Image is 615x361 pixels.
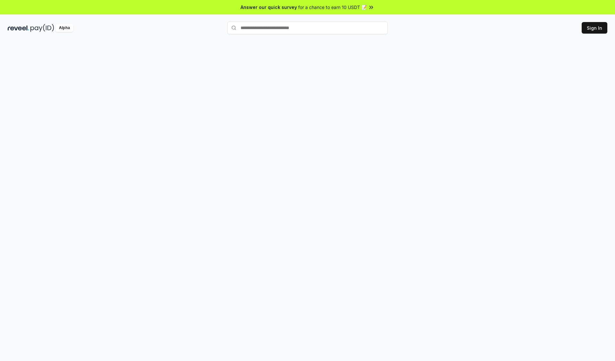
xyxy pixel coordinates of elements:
span: for a chance to earn 10 USDT 📝 [298,4,367,11]
span: Answer our quick survey [241,4,297,11]
img: reveel_dark [8,24,29,32]
div: Alpha [55,24,73,32]
button: Sign In [582,22,607,34]
img: pay_id [30,24,54,32]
